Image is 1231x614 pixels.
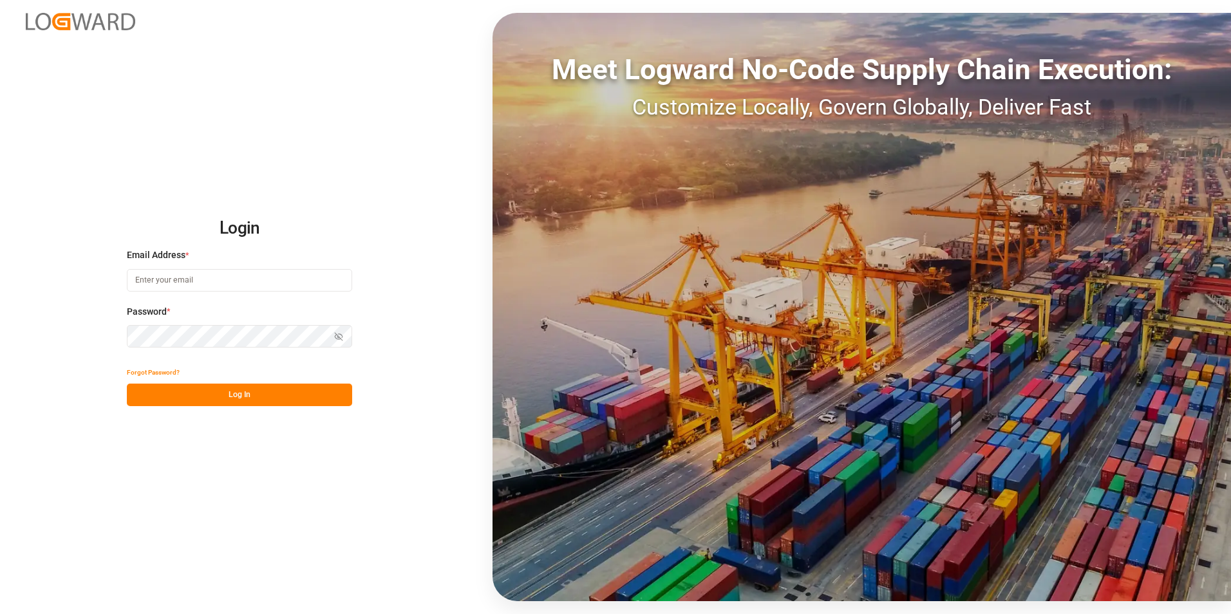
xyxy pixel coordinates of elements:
[127,208,352,249] h2: Login
[127,269,352,292] input: Enter your email
[493,48,1231,91] div: Meet Logward No-Code Supply Chain Execution:
[127,384,352,406] button: Log In
[127,305,167,319] span: Password
[127,361,180,384] button: Forgot Password?
[127,248,185,262] span: Email Address
[493,91,1231,124] div: Customize Locally, Govern Globally, Deliver Fast
[26,13,135,30] img: Logward_new_orange.png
